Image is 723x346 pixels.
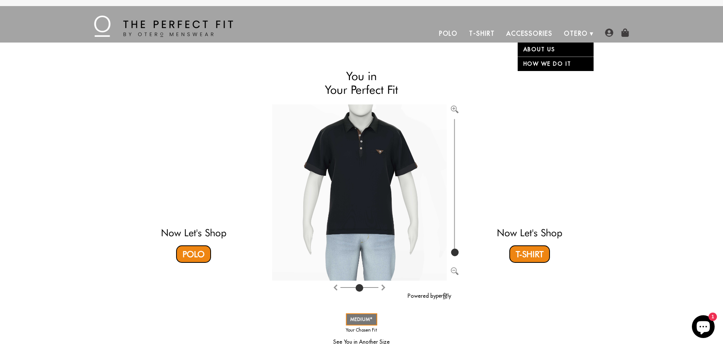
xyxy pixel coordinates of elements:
img: Brand%2fOtero%2f10004-v2-T%2f54%2f5-M%2fAv%2f29df59f4-7dea-11ea-9f6a-0e35f21fd8c2%2fBlack%2f1%2ff... [272,104,447,281]
button: Rotate counter clockwise [380,283,386,292]
a: Accessories [501,24,558,43]
img: shopping-bag-icon.png [621,28,629,37]
a: Powered by [408,292,451,299]
img: The Perfect Fit - by Otero Menswear - Logo [94,16,233,37]
a: T-Shirt [509,245,550,263]
span: MEDIUM [350,316,373,322]
a: Now Let's Shop [497,227,562,239]
img: Rotate clockwise [332,284,339,291]
a: MEDIUM [346,313,377,325]
button: Zoom in [451,104,458,112]
a: Now Let's Shop [161,227,227,239]
img: Rotate counter clockwise [380,284,386,291]
a: T-Shirt [463,24,500,43]
a: About Us [518,43,594,57]
img: Zoom out [451,267,458,275]
img: user-account-icon.png [605,28,613,37]
a: Polo [176,245,211,263]
inbox-online-store-chat: Shopify online store chat [690,315,717,340]
h2: You in Your Perfect Fit [272,69,451,97]
img: Zoom in [451,106,458,113]
a: Otero [558,24,594,43]
button: Rotate clockwise [332,283,339,292]
button: Zoom out [451,266,458,273]
a: How We Do It [518,57,594,71]
a: Polo [433,24,464,43]
img: perfitly-logo_73ae6c82-e2e3-4a36-81b1-9e913f6ac5a1.png [436,293,451,299]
